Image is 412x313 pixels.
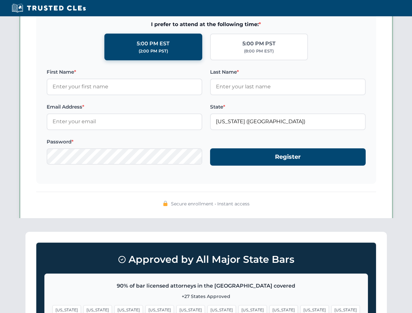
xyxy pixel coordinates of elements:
[139,48,168,54] div: (2:00 PM PST)
[47,113,202,130] input: Enter your email
[210,68,366,76] label: Last Name
[163,201,168,206] img: 🔒
[210,113,366,130] input: Florida (FL)
[47,68,202,76] label: First Name
[242,39,276,48] div: 5:00 PM PST
[53,293,360,300] p: +27 States Approved
[47,103,202,111] label: Email Address
[47,20,366,29] span: I prefer to attend at the following time:
[53,282,360,290] p: 90% of bar licensed attorneys in the [GEOGRAPHIC_DATA] covered
[137,39,170,48] div: 5:00 PM EST
[47,79,202,95] input: Enter your first name
[210,79,366,95] input: Enter your last name
[44,251,368,268] h3: Approved by All Major State Bars
[210,148,366,166] button: Register
[244,48,274,54] div: (8:00 PM EST)
[10,3,88,13] img: Trusted CLEs
[47,138,202,146] label: Password
[171,200,250,207] span: Secure enrollment • Instant access
[210,103,366,111] label: State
